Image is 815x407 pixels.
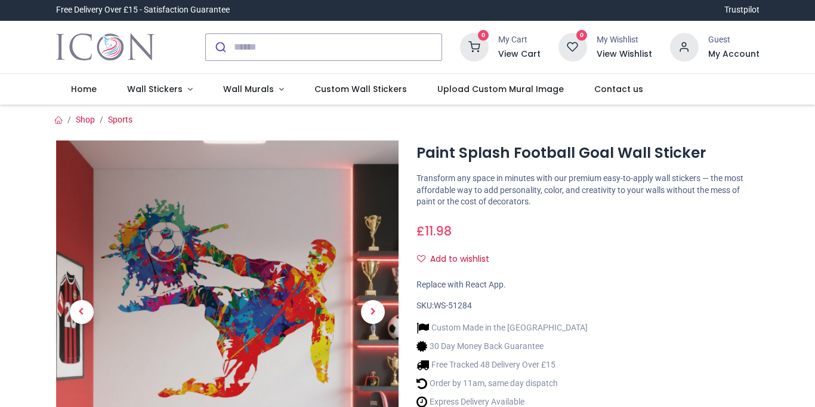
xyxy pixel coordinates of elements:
[416,322,588,334] li: Custom Made in the [GEOGRAPHIC_DATA]
[416,377,588,390] li: Order by 11am, same day dispatch
[208,74,299,105] a: Wall Murals
[416,222,452,240] span: £
[498,34,541,46] div: My Cart
[434,301,472,310] span: WS-51284
[416,143,760,163] h1: Paint Splash Football Goal Wall Sticker
[416,173,760,208] p: Transform any space in minutes with our premium easy-to-apply wall stickers — the most affordable...
[416,359,588,371] li: Free Tracked 48 Delivery Over £15
[314,83,407,95] span: Custom Wall Stickers
[416,340,588,353] li: 30 Day Money Back Guarantee
[597,34,652,46] div: My Wishlist
[437,83,564,95] span: Upload Custom Mural Image
[478,30,489,41] sup: 0
[594,83,643,95] span: Contact us
[108,115,132,124] a: Sports
[417,255,425,263] i: Add to wishlist
[416,249,499,270] button: Add to wishlistAdd to wishlist
[416,279,760,291] div: Replace with React App.
[724,4,760,16] a: Trustpilot
[425,222,452,240] span: 11.98
[56,30,155,64] a: Logo of Icon Wall Stickers
[576,30,588,41] sup: 0
[498,48,541,60] a: View Cart
[70,300,94,324] span: Previous
[56,4,230,16] div: Free Delivery Over £15 - Satisfaction Guarantee
[708,48,760,60] a: My Account
[206,34,234,60] button: Submit
[112,74,208,105] a: Wall Stickers
[56,30,155,64] img: Icon Wall Stickers
[127,83,183,95] span: Wall Stickers
[708,34,760,46] div: Guest
[223,83,274,95] span: Wall Murals
[361,300,385,324] span: Next
[71,83,97,95] span: Home
[597,48,652,60] a: View Wishlist
[76,115,95,124] a: Shop
[558,41,587,51] a: 0
[460,41,489,51] a: 0
[416,300,760,312] div: SKU:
